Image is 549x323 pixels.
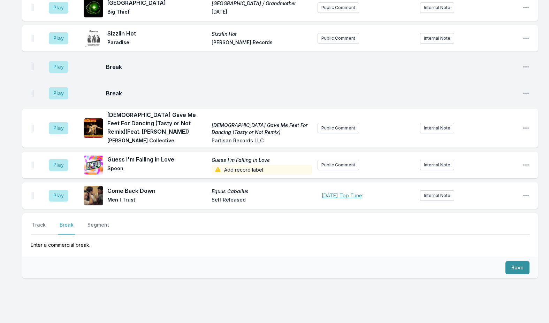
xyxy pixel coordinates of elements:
[523,4,529,11] button: Open playlist item options
[31,192,33,199] img: Drag Handle
[420,33,454,44] button: Internal Note
[212,188,312,195] span: Equus Caballus
[49,61,68,73] button: Play
[420,123,454,133] button: Internal Note
[31,4,33,11] img: Drag Handle
[107,165,207,175] span: Spoon
[86,221,110,235] button: Segment
[212,122,312,136] span: [DEMOGRAPHIC_DATA] Gave Me Feet For Dancing (Tasty or Not Remix)
[107,8,207,17] span: Big Thief
[107,187,207,195] span: Come Back Down
[106,89,517,97] span: Break
[106,63,517,71] span: Break
[523,192,529,199] button: Open playlist item options
[107,39,207,47] span: Paradise
[107,29,207,38] span: Sizzlin Hot
[212,137,312,145] span: Partisan Records LLC
[318,2,359,13] button: Public Comment
[420,160,454,170] button: Internal Note
[107,155,207,164] span: Guess I'm Falling in Love
[107,196,207,205] span: Men I Trust
[523,35,529,42] button: Open playlist item options
[49,190,68,202] button: Play
[505,261,529,274] button: Save
[107,137,207,145] span: [PERSON_NAME] Collective
[84,29,103,48] img: Sizzlin Hot
[31,161,33,168] img: Drag Handle
[84,186,103,205] img: Equus Caballus
[212,39,312,47] span: [PERSON_NAME] Records
[318,33,359,44] button: Public Comment
[49,32,68,44] button: Play
[49,159,68,171] button: Play
[212,165,312,175] span: Add record label
[31,35,33,42] img: Drag Handle
[523,161,529,168] button: Open playlist item options
[84,155,103,175] img: Guess I'm Falling in Love
[212,8,312,17] span: [DATE]
[322,192,362,198] a: [DATE] Top Tune
[58,221,75,235] button: Break
[212,157,312,164] span: Guess I'm Falling in Love
[318,160,359,170] button: Public Comment
[31,125,33,132] img: Drag Handle
[420,190,454,201] button: Internal Note
[212,196,312,205] span: Self Released
[107,111,207,136] span: [DEMOGRAPHIC_DATA] Gave Me Feet For Dancing (Tasty or Not Remix) (Feat. [PERSON_NAME])
[523,90,529,97] button: Open playlist item options
[31,235,529,249] p: Enter a commercial break.
[31,221,47,235] button: Track
[318,123,359,133] button: Public Comment
[523,63,529,70] button: Open playlist item options
[31,90,33,97] img: Drag Handle
[49,122,68,134] button: Play
[49,2,68,14] button: Play
[420,2,454,13] button: Internal Note
[212,31,312,38] span: Sizzlin Hot
[523,125,529,132] button: Open playlist item options
[31,63,33,70] img: Drag Handle
[49,87,68,99] button: Play
[84,118,103,138] img: God Gave Me Feet For Dancing (Tasty or Not Remix)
